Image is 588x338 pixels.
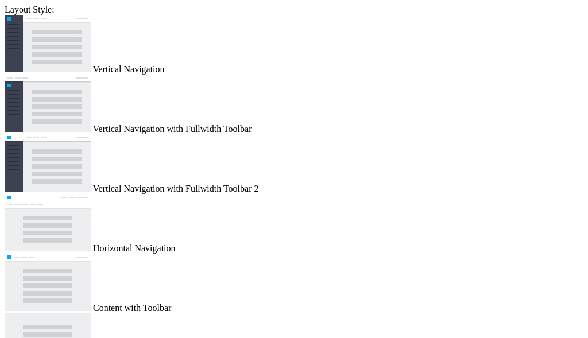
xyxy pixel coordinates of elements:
span: Content with Toolbar [93,303,171,313]
div: Layout Style: [5,5,583,15]
img: content-with-toolbar.jpg [5,254,91,311]
md-radio-button: Vertical Navigation [5,15,583,75]
img: vertical-nav-with-full-toolbar.jpg [5,75,91,132]
img: horizontal-nav.jpg [5,194,91,251]
span: Horizontal Navigation [93,243,176,253]
img: vertical-nav.jpg [5,15,91,72]
span: Vertical Navigation with Fullwidth Toolbar 2 [93,184,259,193]
span: Vertical Navigation with Fullwidth Toolbar [93,124,252,134]
span: Vertical Navigation [93,64,165,74]
md-radio-button: Horizontal Navigation [5,194,583,254]
md-radio-button: Vertical Navigation with Fullwidth Toolbar [5,75,583,134]
md-radio-button: Content with Toolbar [5,254,583,313]
img: vertical-nav-with-full-toolbar-2.jpg [5,134,91,192]
md-radio-button: Vertical Navigation with Fullwidth Toolbar 2 [5,134,583,194]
